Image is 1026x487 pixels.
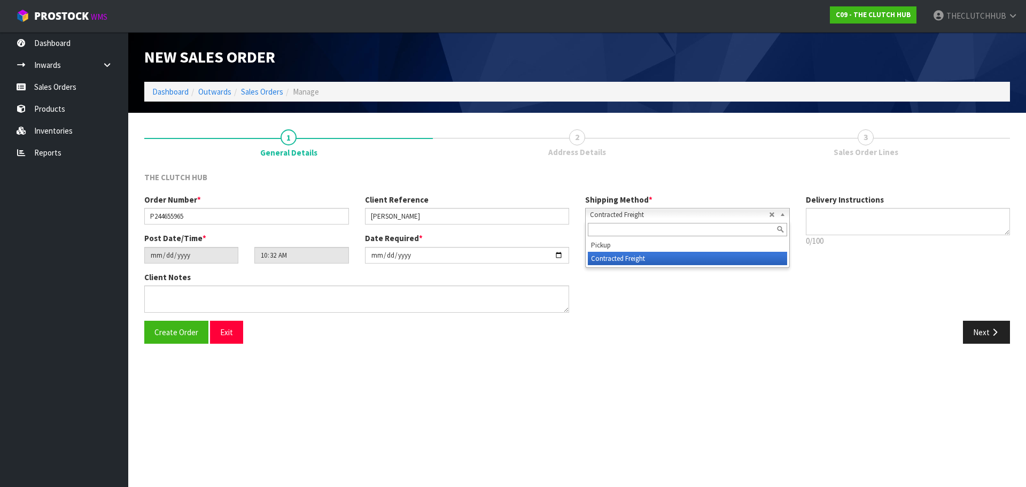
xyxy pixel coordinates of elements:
span: 2 [569,129,585,145]
li: Pickup [588,238,787,252]
input: Order Number [144,208,349,225]
span: Create Order [154,327,198,337]
strong: C09 - THE CLUTCH HUB [836,10,911,19]
button: Create Order [144,321,208,344]
a: Outwards [198,87,231,97]
label: Client Notes [144,272,191,283]
label: Delivery Instructions [806,194,884,205]
span: THECLUTCHHUB [946,11,1006,21]
label: Order Number [144,194,201,205]
button: Exit [210,321,243,344]
label: Date Required [365,233,423,244]
span: General Details [144,164,1010,352]
span: THE CLUTCH HUB [144,172,207,182]
span: 3 [858,129,874,145]
label: Client Reference [365,194,429,205]
input: Client Reference [365,208,570,225]
a: Sales Orders [241,87,283,97]
span: Contracted Freight [590,208,769,221]
img: cube-alt.png [16,9,29,22]
span: New Sales Order [144,47,275,67]
button: Next [963,321,1010,344]
span: ProStock [34,9,89,23]
label: Shipping Method [585,194,652,205]
label: Post Date/Time [144,233,206,244]
span: Address Details [548,146,606,158]
span: 1 [281,129,297,145]
small: WMS [91,12,107,22]
span: Manage [293,87,319,97]
p: 0/100 [806,235,1011,246]
li: Contracted Freight [588,252,787,265]
a: Dashboard [152,87,189,97]
span: Sales Order Lines [834,146,898,158]
span: General Details [260,147,317,158]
